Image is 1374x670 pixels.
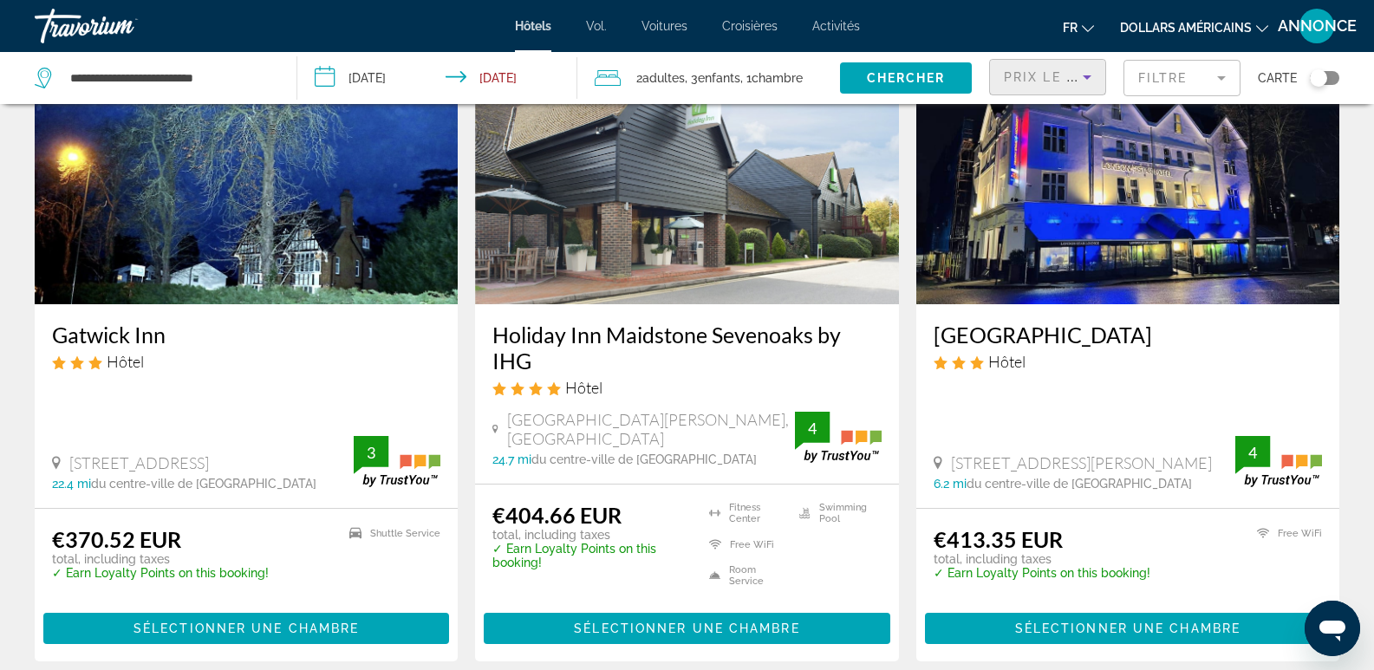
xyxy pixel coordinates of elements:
[925,613,1331,644] button: Sélectionner une chambre
[934,322,1322,348] a: [GEOGRAPHIC_DATA]
[967,477,1192,491] span: du centre-ville de [GEOGRAPHIC_DATA]
[107,352,144,371] span: Hôtel
[475,27,898,304] img: Hotel image
[1063,21,1078,35] font: fr
[52,322,440,348] a: Gatwick Inn
[1004,67,1091,88] mat-select: Sort by
[574,621,799,635] span: Sélectionner une chambre
[752,71,803,85] span: Chambre
[934,352,1322,371] div: 3 star Hotel
[791,502,881,524] li: Swimming Pool
[43,613,449,644] button: Sélectionner une chambre
[1294,8,1339,44] button: Menu utilisateur
[840,62,972,94] button: Chercher
[354,442,388,463] div: 3
[43,616,449,635] a: Sélectionner une chambre
[492,452,531,466] span: 24.7 mi
[1120,15,1268,40] button: Changer de devise
[133,621,359,635] span: Sélectionner une chambre
[740,66,803,90] span: , 1
[492,502,622,528] ins: €404.66 EUR
[795,418,830,439] div: 4
[641,19,687,33] a: Voitures
[812,19,860,33] a: Activités
[1123,59,1241,97] button: Filter
[52,526,181,552] ins: €370.52 EUR
[565,378,602,397] span: Hôtel
[354,436,440,487] img: trustyou-badge.svg
[297,52,577,104] button: Check-in date: Apr 12, 2026 Check-out date: Apr 16, 2026
[1235,436,1322,487] img: trustyou-badge.svg
[1305,601,1360,656] iframe: Bouton de lancement de la fenêtre de messagerie
[577,52,840,104] button: Travelers: 2 adults, 3 children
[722,19,778,33] a: Croisières
[484,613,889,644] button: Sélectionner une chambre
[700,502,791,524] li: Fitness Center
[52,477,91,491] span: 22.4 mi
[492,322,881,374] a: Holiday Inn Maidstone Sevenoaks by IHG
[35,3,208,49] a: Travorium
[484,616,889,635] a: Sélectionner une chambre
[492,528,687,542] p: total, including taxes
[1248,526,1322,541] li: Free WiFi
[636,66,685,90] span: 2
[91,477,316,491] span: du centre-ville de [GEOGRAPHIC_DATA]
[531,452,757,466] span: du centre-ville de [GEOGRAPHIC_DATA]
[586,19,607,33] a: Vol.
[642,71,685,85] span: Adultes
[52,566,269,580] p: ✓ Earn Loyalty Points on this booking!
[1063,15,1094,40] button: Changer de langue
[1120,21,1252,35] font: dollars américains
[492,378,881,397] div: 4 star Hotel
[685,66,740,90] span: , 3
[934,526,1063,552] ins: €413.35 EUR
[35,27,458,304] img: Hotel image
[934,477,967,491] span: 6.2 mi
[69,453,209,472] span: [STREET_ADDRESS]
[934,552,1150,566] p: total, including taxes
[1235,442,1270,463] div: 4
[492,542,687,569] p: ✓ Earn Loyalty Points on this booking!
[925,616,1331,635] a: Sélectionner une chambre
[341,526,440,541] li: Shuttle Service
[795,412,882,463] img: trustyou-badge.svg
[52,552,269,566] p: total, including taxes
[867,71,946,85] span: Chercher
[988,352,1026,371] span: Hôtel
[1258,66,1297,90] span: Carte
[951,453,1212,472] span: [STREET_ADDRESS][PERSON_NAME]
[698,71,740,85] span: Enfants
[916,27,1339,304] img: Hotel image
[507,410,795,448] span: [GEOGRAPHIC_DATA][PERSON_NAME], [GEOGRAPHIC_DATA]
[52,352,440,371] div: 3 star Hotel
[700,564,791,587] li: Room Service
[515,19,551,33] a: Hôtels
[1278,16,1357,35] font: ANNONCE
[700,533,791,556] li: Free WiFi
[1004,70,1140,84] span: Prix ​​le plus bas
[1297,70,1339,86] button: Toggle map
[934,566,1150,580] p: ✓ Earn Loyalty Points on this booking!
[1015,621,1241,635] span: Sélectionner une chambre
